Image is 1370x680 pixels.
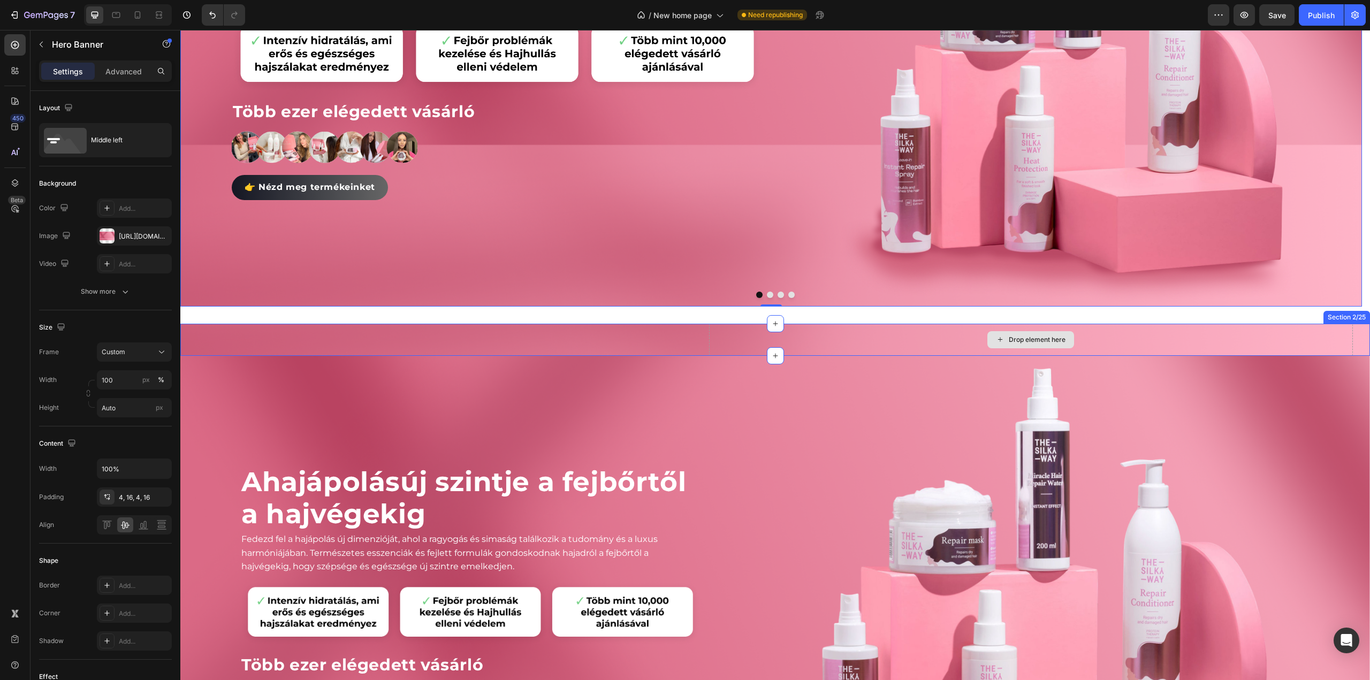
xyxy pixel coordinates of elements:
span: / [649,10,651,21]
div: Shape [39,556,58,566]
h2: Több ezer elégedett vásárló [51,71,582,93]
div: Publish [1308,10,1335,21]
span: hajápolás [82,435,220,468]
span: Save [1268,11,1286,20]
div: Width [39,464,57,473]
input: Auto [97,459,171,478]
div: Image [39,229,73,243]
button: % [140,373,153,386]
button: Dot [608,262,614,268]
div: Shadow [39,636,64,646]
div: Show more [81,286,131,297]
div: Content [39,437,78,451]
input: px [97,398,172,417]
button: 7 [4,4,80,26]
div: 4, 16, 4, 16 [119,493,169,502]
div: Add... [119,581,169,591]
div: % [158,375,164,385]
button: Show more [39,282,172,301]
div: Add... [119,204,169,213]
div: Corner [39,608,60,618]
div: Align [39,520,54,530]
div: Undo/Redo [202,4,245,26]
div: Add... [119,637,169,646]
label: Height [39,403,59,412]
div: Size [39,320,67,335]
span: Custom [102,347,125,357]
p: Advanced [105,66,142,77]
span: 👉 Nézd meg termékeinket [64,152,195,162]
img: gempages_490611713016595313-2dcd97fc-dee3-4d1a-b26f-f909c29b49d3.png [60,551,520,616]
p: Hero Banner [52,38,143,51]
button: Dot [576,262,582,268]
div: Layout [39,101,75,116]
button: Dot [587,262,593,268]
span: Need republishing [748,10,803,20]
button: Save [1259,4,1295,26]
div: Border [39,580,60,590]
p: A új szintje a fejbőrtől a hajvégekig [61,436,519,500]
iframe: Design area [180,30,1370,680]
div: Add... [119,609,169,618]
div: Middle left [91,128,156,152]
div: Drop element here [828,305,885,314]
div: Open Intercom Messenger [1334,628,1359,653]
span: px [156,403,163,411]
div: Add... [119,259,169,269]
button: Custom [97,342,172,362]
div: Padding [39,492,64,502]
div: Video [39,257,71,271]
div: Beta [8,196,26,204]
h2: Több ezer elégedett vásárló [60,624,520,646]
label: Frame [39,347,59,357]
input: px% [97,370,172,389]
button: Dot [597,262,604,268]
div: px [142,375,150,385]
img: gempages_490611713016595313-3cd959bd-6b9c-4884-a917-c85f24792f8f.png [51,99,237,134]
label: Width [39,375,57,385]
span: New home page [653,10,712,21]
p: 7 [70,9,75,21]
button: Publish [1299,4,1344,26]
div: 450 [10,114,26,123]
div: [URL][DOMAIN_NAME] [119,232,169,241]
p: Fedezd fel a hajápolás új dimenzióját, ahol a ragyogás és simaság találkozik a tudomány és a luxu... [61,502,519,544]
div: Section 2/25 [1145,282,1188,292]
button: px [155,373,168,386]
div: Background [39,179,76,188]
p: Settings [53,66,83,77]
div: Color [39,201,71,216]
